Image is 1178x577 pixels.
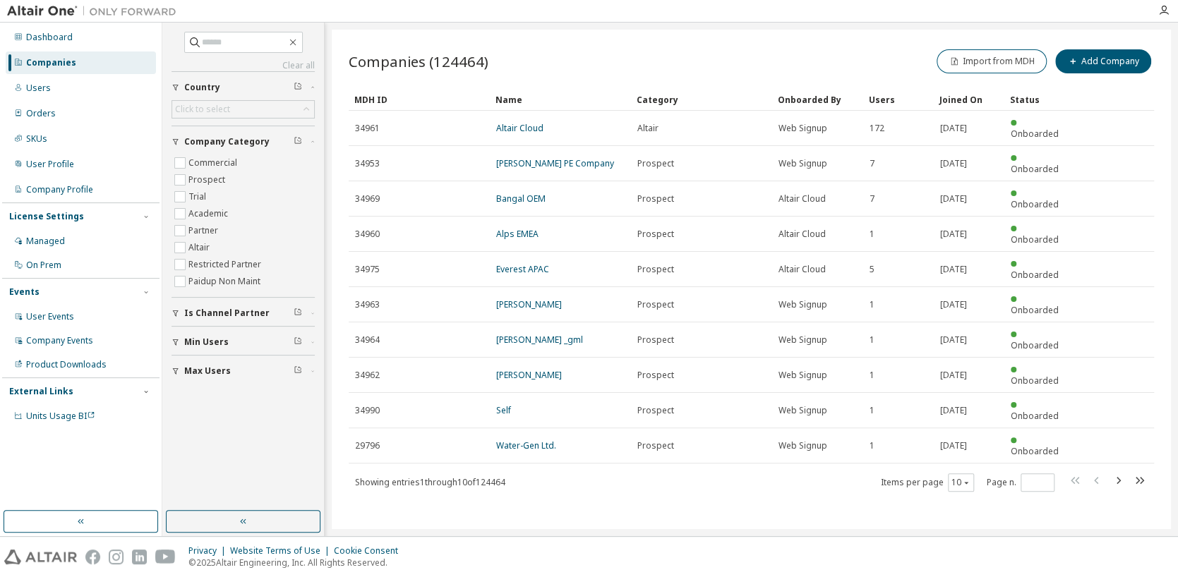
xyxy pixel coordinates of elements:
span: Onboarded [1011,445,1059,457]
div: MDH ID [354,88,484,111]
span: Onboarded [1011,304,1059,316]
span: [DATE] [940,158,967,169]
span: Is Channel Partner [184,308,270,319]
div: Product Downloads [26,359,107,370]
span: 1 [870,440,875,451]
div: Companies [26,57,76,68]
span: Altair Cloud [779,193,826,205]
label: Altair [188,239,212,256]
span: Web Signup [779,370,827,381]
span: Web Signup [779,299,827,310]
button: Max Users [172,356,315,387]
span: [DATE] [940,370,967,381]
div: Dashboard [26,32,73,43]
span: 34963 [355,299,380,310]
span: 34962 [355,370,380,381]
span: Onboarded [1011,233,1059,245]
span: [DATE] [940,405,967,416]
span: Companies (124464) [349,51,488,71]
img: facebook.svg [85,549,100,564]
a: Altair Cloud [496,122,543,134]
div: Managed [26,236,65,247]
span: Altair Cloud [779,264,826,275]
a: [PERSON_NAME] [496,298,562,310]
img: instagram.svg [109,549,124,564]
span: Prospect [637,299,674,310]
button: Import from MDH [937,49,1047,73]
div: Status [1010,88,1069,111]
div: Users [869,88,928,111]
a: Everest APAC [496,263,549,275]
a: Bangal OEM [496,193,546,205]
button: Company Category [172,126,315,157]
a: Water-Gen Ltd. [496,439,556,451]
span: Web Signup [779,440,827,451]
span: [DATE] [940,299,967,310]
p: © 2025 Altair Engineering, Inc. All Rights Reserved. [188,557,407,569]
span: Prospect [637,193,674,205]
span: 1 [870,299,875,310]
a: [PERSON_NAME] _gml [496,334,583,346]
div: On Prem [26,260,61,271]
span: 29796 [355,440,380,451]
img: altair_logo.svg [4,549,77,564]
div: Company Events [26,335,93,346]
div: SKUs [26,133,47,145]
a: Clear all [172,60,315,71]
span: [DATE] [940,123,967,134]
img: youtube.svg [155,549,176,564]
span: Clear filter [294,136,302,147]
button: 10 [951,477,970,488]
div: Category [637,88,767,111]
div: Website Terms of Use [230,545,334,557]
a: [PERSON_NAME] PE Company [496,157,614,169]
span: Clear filter [294,82,302,93]
span: Prospect [637,370,674,381]
a: Self [496,404,511,416]
div: Company Profile [26,184,93,195]
span: 7 [870,193,875,205]
span: Web Signup [779,334,827,346]
span: 7 [870,158,875,169]
label: Restricted Partner [188,256,264,273]
button: Min Users [172,327,315,358]
span: Items per page [881,473,974,492]
span: Onboarded [1011,339,1059,351]
div: User Events [26,311,74,322]
span: [DATE] [940,440,967,451]
span: Page n. [987,473,1054,492]
div: Onboarded By [778,88,858,111]
div: Users [26,83,51,94]
span: Onboarded [1011,128,1059,140]
div: Name [495,88,625,111]
span: [DATE] [940,229,967,240]
span: Units Usage BI [26,410,95,422]
span: 34953 [355,158,380,169]
span: Max Users [184,365,231,377]
span: 34969 [355,193,380,205]
span: [DATE] [940,334,967,346]
span: 34961 [355,123,380,134]
div: Click to select [172,101,314,118]
span: Altair Cloud [779,229,826,240]
span: Altair [637,123,659,134]
label: Academic [188,205,231,222]
span: Min Users [184,336,229,348]
span: Onboarded [1011,375,1059,387]
label: Trial [188,188,209,205]
label: Partner [188,222,221,239]
span: Showing entries 1 through 10 of 124464 [355,476,505,488]
span: Clear filter [294,336,302,348]
span: 172 [870,123,884,134]
span: 1 [870,229,875,240]
span: Onboarded [1011,198,1059,210]
div: Privacy [188,545,230,557]
span: 1 [870,370,875,381]
span: Clear filter [294,308,302,319]
span: Onboarded [1011,163,1059,175]
span: Clear filter [294,365,302,377]
div: Events [9,286,40,298]
span: Prospect [637,229,674,240]
div: External Links [9,386,73,397]
span: 5 [870,264,875,275]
